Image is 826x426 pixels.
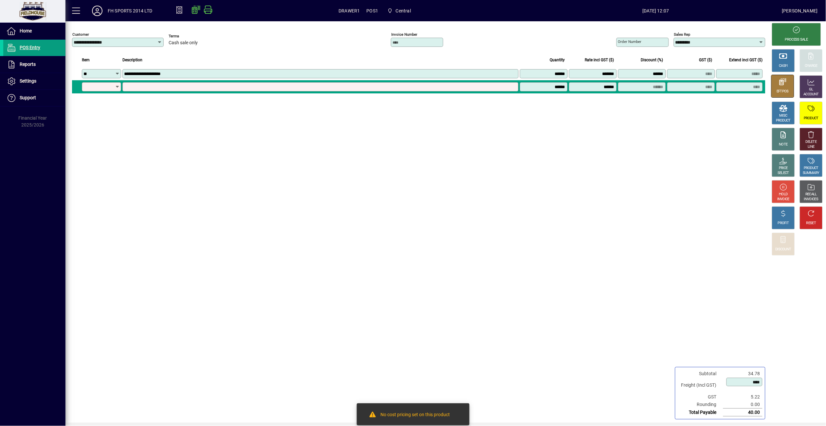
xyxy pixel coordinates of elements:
[808,145,815,149] div: LINE
[779,142,788,147] div: NOTE
[20,28,32,33] span: Home
[776,118,791,123] div: PRODUCT
[641,56,663,64] span: Discount (%)
[778,171,789,176] div: SELECT
[618,39,642,44] mat-label: Order number
[385,5,413,17] span: Central
[723,370,762,378] td: 34.78
[381,411,450,419] div: No cost pricing set on this product
[20,95,36,100] span: Support
[391,32,417,37] mat-label: Invoice number
[550,56,565,64] span: Quantity
[804,197,818,202] div: INVOICES
[729,56,763,64] span: Extend incl GST ($)
[723,409,762,416] td: 40.00
[3,73,65,89] a: Settings
[782,6,818,16] div: [PERSON_NAME]
[803,171,819,176] div: SUMMARY
[72,32,89,37] mat-label: Customer
[530,6,782,16] span: [DATE] 12:07
[678,370,723,378] td: Subtotal
[367,6,378,16] span: POS1
[776,247,791,252] div: DISCOUNT
[723,393,762,401] td: 5.22
[585,56,614,64] span: Rate incl GST ($)
[3,90,65,106] a: Support
[809,87,814,92] div: GL
[804,116,818,121] div: PRODUCT
[20,45,40,50] span: POS Entry
[804,92,819,97] div: ACCOUNT
[723,401,762,409] td: 0.00
[806,140,817,145] div: DELETE
[396,6,411,16] span: Central
[3,56,65,73] a: Reports
[169,40,198,46] span: Cash sale only
[779,192,788,197] div: HOLD
[805,64,818,68] div: CHARGE
[678,378,723,393] td: Freight (Incl GST)
[3,23,65,39] a: Home
[674,32,690,37] mat-label: Sales rep
[804,166,818,171] div: PRODUCT
[108,6,152,16] div: FH SPORTS 2014 LTD
[678,409,723,416] td: Total Payable
[20,78,36,84] span: Settings
[777,197,789,202] div: INVOICE
[806,192,817,197] div: RECALL
[780,113,787,118] div: MISC
[777,89,789,94] div: EFTPOS
[779,166,788,171] div: PRICE
[122,56,142,64] span: Description
[87,5,108,17] button: Profile
[339,6,360,16] span: DRAWER1
[806,221,816,226] div: RESET
[678,393,723,401] td: GST
[785,37,808,42] div: PROCESS SALE
[699,56,712,64] span: GST ($)
[169,34,208,38] span: Terms
[82,56,90,64] span: Item
[20,62,36,67] span: Reports
[678,401,723,409] td: Rounding
[778,221,789,226] div: PROFIT
[779,64,788,68] div: CASH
